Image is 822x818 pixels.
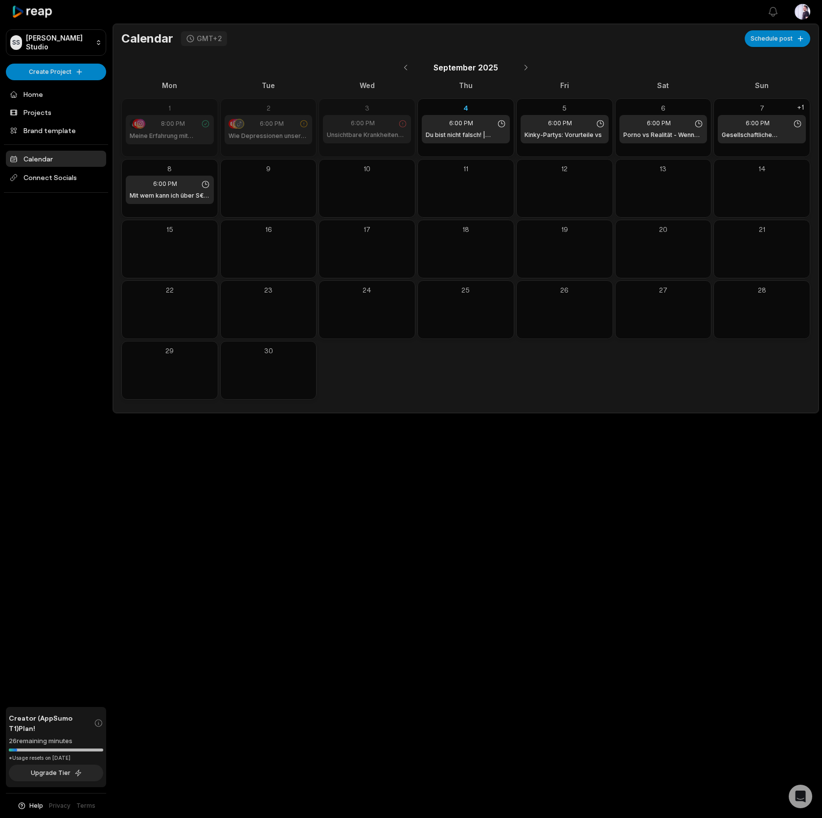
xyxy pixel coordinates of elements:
[225,103,313,113] div: 2
[126,103,214,113] div: 1
[29,801,43,810] span: Help
[6,86,106,102] a: Home
[789,785,812,808] div: Open Intercom Messenger
[525,131,602,139] h1: Kinky-Partys: Vorurteile vs
[426,131,506,139] h1: Du bist nicht falsch! | LustReise Shorts
[548,119,572,128] span: 6:00 PM
[718,103,806,113] div: 7
[6,151,106,167] a: Calendar
[722,131,802,139] h1: Gesellschaftliche Akzeptanz & Doppelmoral | LustReise Shorts
[130,191,210,200] h1: Mit wem kann ich über S€x reden? | LustReise Shorts
[260,119,284,128] span: 6:00 PM
[197,34,222,43] div: GMT+2
[9,736,103,746] div: 26 remaining minutes
[49,801,70,810] a: Privacy
[745,30,810,47] button: Schedule post
[516,80,613,91] div: Fri
[130,132,210,140] h1: Meine Erfahrung mit Double Depression | LustReise Shorts
[17,801,43,810] button: Help
[9,754,103,762] div: *Usage resets on [DATE]
[126,163,214,174] div: 8
[327,131,407,139] h1: Unsichtbare Krankheiten und Empathie | LustReise Shorts
[6,122,106,138] a: Brand template
[6,104,106,120] a: Projects
[76,801,95,810] a: Terms
[153,180,177,188] span: 6:00 PM
[161,119,185,128] span: 8:00 PM
[9,713,94,733] span: Creator (AppSumo T1) Plan!
[521,103,609,113] div: 5
[623,131,704,139] h1: Porno vs Realität - Wenn S€x fake ist | LustReise Shorts
[6,64,106,80] button: Create Project
[417,80,514,91] div: Thu
[351,119,375,128] span: 6:00 PM
[615,80,712,91] div: Sat
[9,765,103,781] button: Upgrade Tier
[319,80,415,91] div: Wed
[323,103,411,113] div: 3
[121,80,218,91] div: Mon
[6,169,106,186] span: Connect Socials
[26,34,91,51] p: [PERSON_NAME] Studio
[228,132,309,140] h1: Wie Depressionen unseren Kinderwunsch beeinflusst haben | LustReise Shorts
[746,119,770,128] span: 6:00 PM
[10,35,22,50] div: SS
[434,62,498,73] span: September 2025
[713,80,810,91] div: Sun
[121,31,173,46] h1: Calendar
[647,119,671,128] span: 6:00 PM
[422,103,510,113] div: 4
[220,80,317,91] div: Tue
[449,119,473,128] span: 6:00 PM
[619,103,708,113] div: 6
